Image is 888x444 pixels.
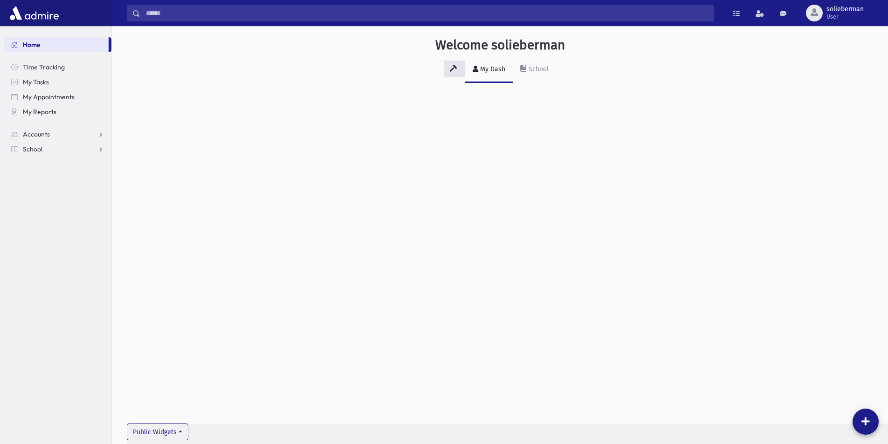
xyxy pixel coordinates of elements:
[23,108,56,116] span: My Reports
[465,57,513,83] a: My Dash
[435,37,565,53] h3: Welcome solieberman
[7,4,61,22] img: AdmirePro
[4,142,111,157] a: School
[4,104,111,119] a: My Reports
[127,424,188,440] button: Public Widgets
[4,37,109,52] a: Home
[527,65,549,73] div: School
[23,130,50,138] span: Accounts
[23,93,75,101] span: My Appointments
[826,13,864,20] span: User
[4,127,111,142] a: Accounts
[23,63,65,71] span: Time Tracking
[478,65,505,73] div: My Dash
[4,89,111,104] a: My Appointments
[23,78,49,86] span: My Tasks
[140,5,714,21] input: Search
[23,41,41,49] span: Home
[4,75,111,89] a: My Tasks
[513,57,556,83] a: School
[826,6,864,13] span: solieberman
[23,145,42,153] span: School
[4,60,111,75] a: Time Tracking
